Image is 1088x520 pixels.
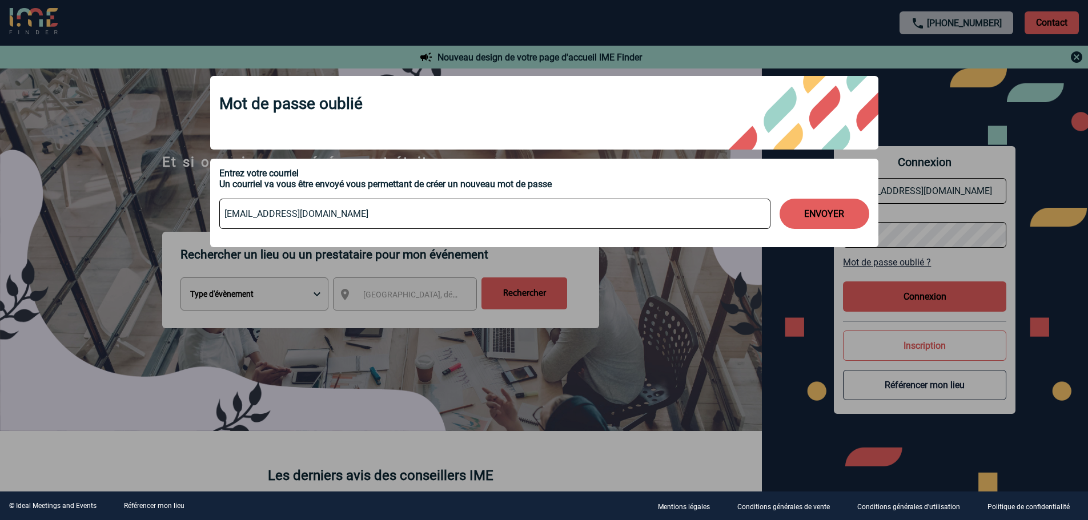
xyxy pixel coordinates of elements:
a: Mentions légales [649,501,728,511]
a: Référencer mon lieu [124,502,184,510]
button: ENVOYER [780,199,869,229]
p: Mentions légales [658,503,710,511]
input: Email [219,199,770,229]
a: Conditions générales d'utilisation [848,501,978,511]
p: Conditions générales d'utilisation [857,503,960,511]
div: © Ideal Meetings and Events [9,502,97,510]
p: Politique de confidentialité [987,503,1070,511]
p: Conditions générales de vente [737,503,830,511]
a: Conditions générales de vente [728,501,848,511]
div: Mot de passe oublié [210,76,878,150]
a: Politique de confidentialité [978,501,1088,511]
div: Entrez votre courriel Un courriel va vous être envoyé vous permettant de créer un nouveau mot de ... [219,168,869,190]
